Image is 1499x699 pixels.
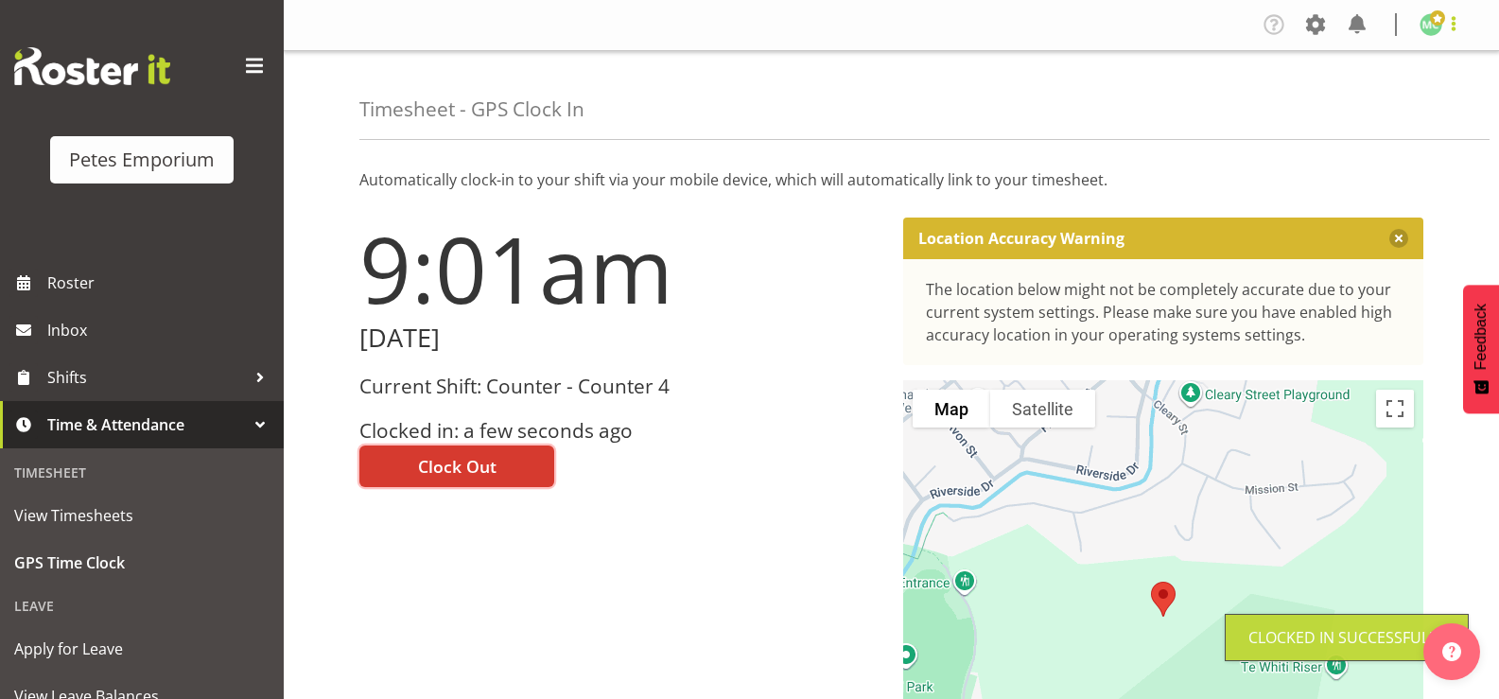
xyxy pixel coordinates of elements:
button: Feedback - Show survey [1463,285,1499,413]
a: Apply for Leave [5,625,279,673]
h1: 9:01am [359,218,880,320]
img: help-xxl-2.png [1442,642,1461,661]
button: Clock Out [359,446,554,487]
h4: Timesheet - GPS Clock In [359,98,584,120]
div: Timesheet [5,453,279,492]
div: Petes Emporium [69,146,215,174]
span: Roster [47,269,274,297]
button: Show satellite imagery [990,390,1095,428]
p: Location Accuracy Warning [918,229,1124,248]
button: Close message [1389,229,1408,248]
span: View Timesheets [14,501,270,530]
h3: Current Shift: Counter - Counter 4 [359,376,880,397]
a: View Timesheets [5,492,279,539]
button: Show street map [913,390,990,428]
span: Clock Out [418,454,497,479]
div: Clocked in Successfully [1248,626,1445,649]
span: Shifts [47,363,246,392]
span: Time & Attendance [47,411,246,439]
div: The location below might not be completely accurate due to your current system settings. Please m... [926,278,1402,346]
img: melissa-cowen2635.jpg [1420,13,1442,36]
span: Feedback [1473,304,1490,370]
span: Inbox [47,316,274,344]
div: Leave [5,586,279,625]
h3: Clocked in: a few seconds ago [359,420,880,442]
span: GPS Time Clock [14,549,270,577]
p: Automatically clock-in to your shift via your mobile device, which will automatically link to you... [359,168,1423,191]
a: GPS Time Clock [5,539,279,586]
button: Toggle fullscreen view [1376,390,1414,428]
h2: [DATE] [359,323,880,353]
img: Rosterit website logo [14,47,170,85]
span: Apply for Leave [14,635,270,663]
